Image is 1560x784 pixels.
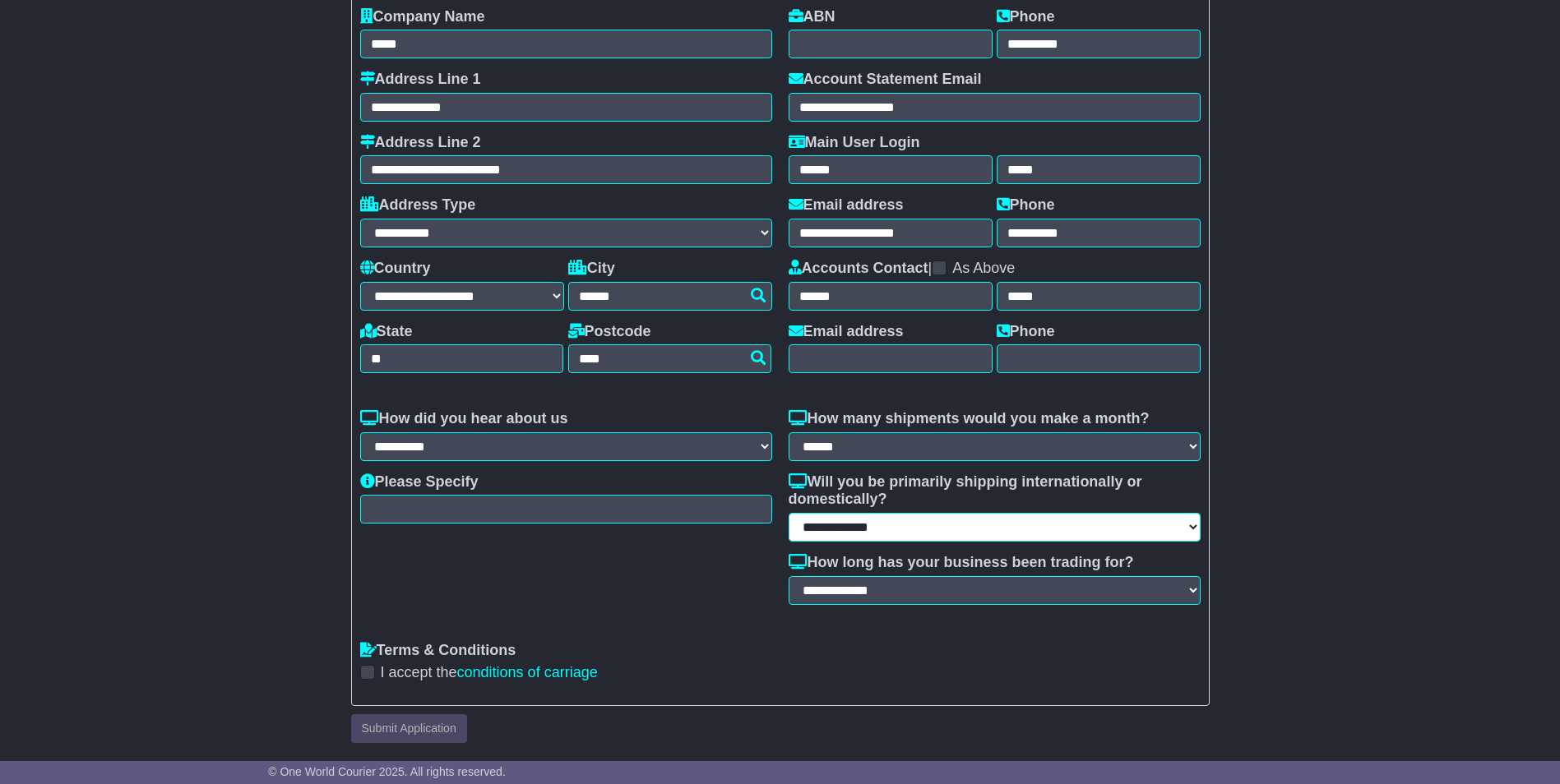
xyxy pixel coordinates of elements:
label: State [360,323,413,341]
label: Account Statement Email [789,71,982,89]
label: Email address [789,196,904,214]
label: I accept the [381,664,598,682]
label: Address Line 2 [360,134,481,152]
label: Address Line 1 [360,71,481,89]
label: Accounts Contact [789,260,928,278]
label: Main User Login [789,134,920,152]
label: Address Type [360,196,476,214]
label: Email address [789,323,904,341]
label: Postcode [568,323,651,341]
label: How did you hear about us [360,410,568,428]
label: Will you be primarily shipping internationally or domestically? [789,473,1201,509]
button: Submit Application [351,714,467,743]
label: How long has your business been trading for? [789,554,1134,572]
label: Company Name [360,8,485,26]
span: © One World Courier 2025. All rights reserved. [268,765,506,778]
label: ABN [789,8,836,26]
label: Phone [997,196,1055,214]
label: How many shipments would you make a month? [789,410,1150,428]
label: Terms & Conditions [360,642,516,660]
label: Country [360,260,431,278]
a: conditions of carriage [457,664,598,680]
label: Please Specify [360,473,479,491]
label: Phone [997,323,1055,341]
label: Phone [997,8,1055,26]
div: | [789,260,1201,282]
label: City [568,260,615,278]
label: As Above [952,260,1015,278]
